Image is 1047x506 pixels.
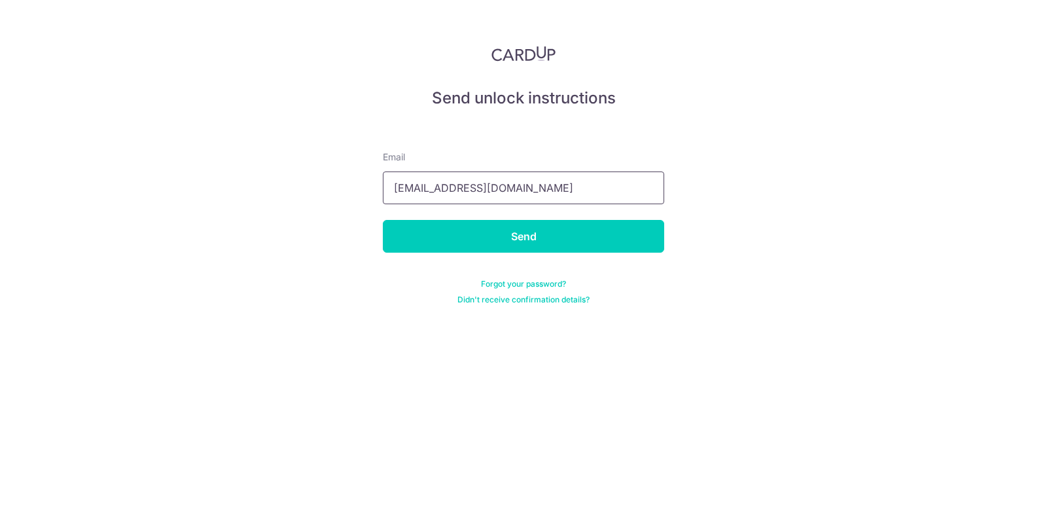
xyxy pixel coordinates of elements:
[383,220,664,253] input: Send
[383,172,664,204] input: Enter your Email
[481,279,566,289] a: Forgot your password?
[383,151,405,162] span: translation missing: en.devise.label.Email
[491,46,556,62] img: CardUp Logo
[457,295,590,305] a: Didn't receive confirmation details?
[383,88,664,109] h5: Send unlock instructions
